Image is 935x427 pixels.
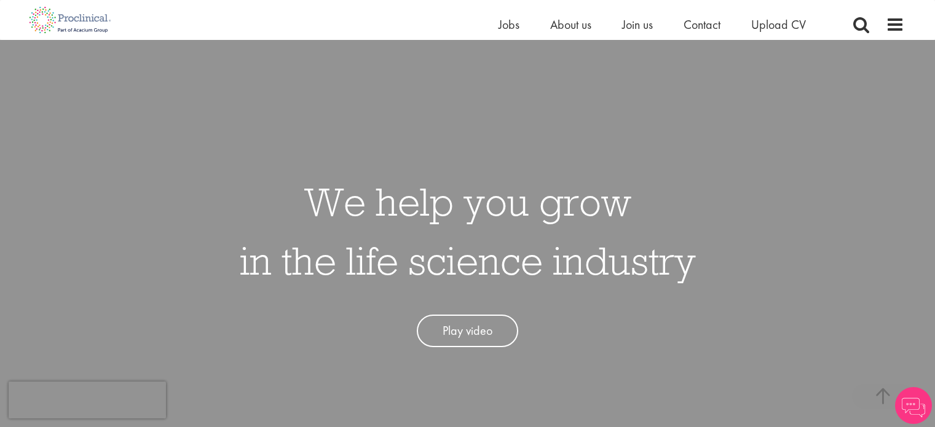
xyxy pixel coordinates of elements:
a: Contact [684,17,720,33]
h1: We help you grow in the life science industry [240,172,696,290]
img: Chatbot [895,387,932,424]
a: Play video [417,315,518,347]
a: About us [550,17,591,33]
a: Join us [622,17,653,33]
a: Upload CV [751,17,806,33]
a: Jobs [499,17,519,33]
